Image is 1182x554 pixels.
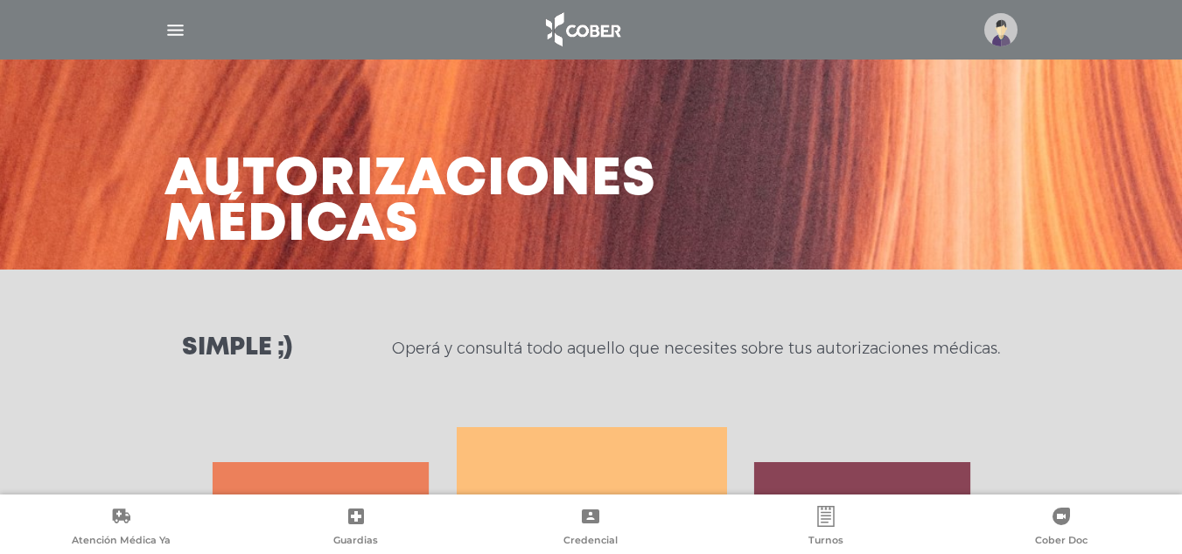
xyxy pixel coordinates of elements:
[3,506,239,550] a: Atención Médica Ya
[333,534,378,550] span: Guardias
[984,13,1018,46] img: profile-placeholder.svg
[392,338,1000,359] p: Operá y consultá todo aquello que necesites sobre tus autorizaciones médicas.
[563,534,618,550] span: Credencial
[182,336,292,361] h3: Simple ;)
[808,534,843,550] span: Turnos
[473,506,709,550] a: Credencial
[536,9,628,51] img: logo_cober_home-white.png
[72,534,171,550] span: Atención Médica Ya
[164,158,656,249] h3: Autorizaciones médicas
[709,506,944,550] a: Turnos
[1035,534,1088,550] span: Cober Doc
[164,19,186,41] img: Cober_menu-lines-white.svg
[943,506,1179,550] a: Cober Doc
[239,506,474,550] a: Guardias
